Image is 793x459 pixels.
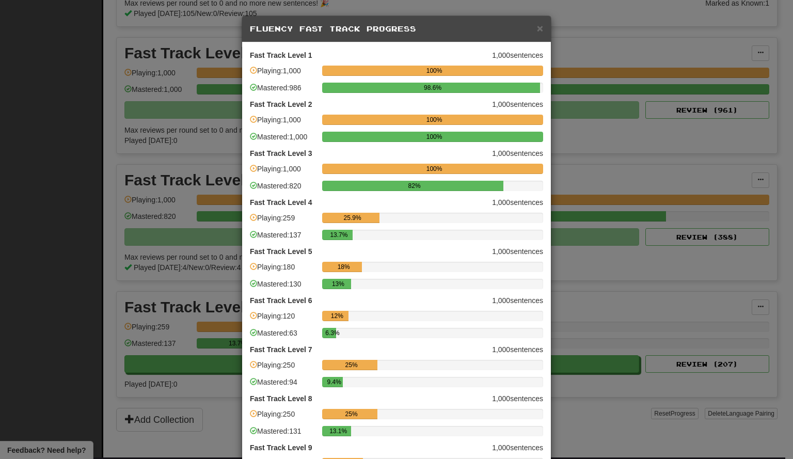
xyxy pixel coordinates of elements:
[325,262,362,272] div: 18%
[250,197,543,208] p: 1,000 sentences
[250,328,317,345] div: Mastered: 63
[250,426,317,443] div: Mastered: 131
[325,377,343,387] div: 9.4%
[250,66,317,83] div: Playing: 1,000
[250,164,317,181] div: Playing: 1,000
[250,99,312,109] strong: Fast Track Level 2
[250,83,317,100] div: Mastered: 986
[250,344,312,355] strong: Fast Track Level 7
[250,181,317,198] div: Mastered: 820
[325,409,377,419] div: 25%
[325,426,351,436] div: 13.1%
[250,246,543,257] p: 1,000 sentences
[250,50,312,60] strong: Fast Track Level 1
[250,393,312,404] strong: Fast Track Level 8
[250,393,543,404] p: 1,000 sentences
[250,442,312,453] strong: Fast Track Level 9
[325,230,352,240] div: 13.7%
[250,99,543,109] p: 1,000 sentences
[325,83,540,93] div: 98.6%
[325,66,543,76] div: 100%
[325,115,543,125] div: 100%
[250,132,317,149] div: Mastered: 1,000
[325,328,336,338] div: 6.3%
[250,360,317,377] div: Playing: 250
[250,230,317,247] div: Mastered: 137
[325,132,543,142] div: 100%
[325,164,543,174] div: 100%
[250,295,543,306] p: 1,000 sentences
[250,442,543,453] p: 1,000 sentences
[250,213,317,230] div: Playing: 259
[325,181,503,191] div: 82%
[250,50,543,60] p: 1,000 sentences
[537,22,543,34] span: ×
[250,377,317,394] div: Mastered: 94
[325,279,351,289] div: 13%
[325,311,348,321] div: 12%
[325,360,377,370] div: 25%
[250,197,312,208] strong: Fast Track Level 4
[250,148,312,159] strong: Fast Track Level 3
[250,115,317,132] div: Playing: 1,000
[250,344,543,355] p: 1,000 sentences
[325,213,379,223] div: 25.9%
[250,148,543,159] p: 1,000 sentences
[250,246,312,257] strong: Fast Track Level 5
[537,23,543,34] button: Close
[250,295,312,306] strong: Fast Track Level 6
[250,279,317,296] div: Mastered: 130
[250,262,317,279] div: Playing: 180
[250,24,543,34] h5: Fluency Fast Track Progress
[250,311,317,328] div: Playing: 120
[250,409,317,426] div: Playing: 250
